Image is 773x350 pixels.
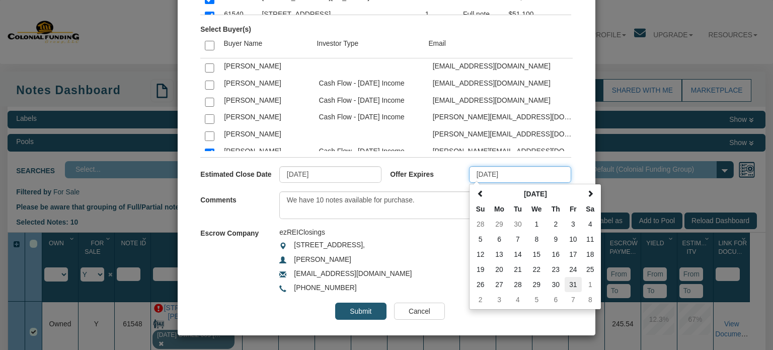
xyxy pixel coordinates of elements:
td: 4 [509,292,526,307]
span: [STREET_ADDRESS], [294,241,364,249]
td: 6 [547,292,565,307]
td: [PERSON_NAME] [219,110,314,127]
td: 11 [582,232,599,247]
td: 30 [547,277,565,292]
td: 3 [489,292,509,307]
td: Cash Flow - [DATE] Income [314,76,428,93]
span: Next Month [587,190,594,197]
td: 2 [472,292,489,307]
td: 14 [509,247,526,262]
td: 16 [547,247,565,262]
td: 7 [509,232,526,247]
td: $51,100 [504,7,580,24]
td: 26 [472,277,489,292]
label: Select Buyer(s) [200,21,251,34]
td: 19 [472,262,489,277]
td: [PERSON_NAME][EMAIL_ADDRESS][DOMAIN_NAME] [428,110,580,127]
td: 28 [472,217,489,232]
td: [STREET_ADDRESS] [257,7,420,24]
input: MM/DD/YYYY [469,166,571,183]
th: Mo [489,201,509,217]
td: 3 [565,217,582,232]
div: ezREIClosings [279,228,469,238]
td: 2 [547,217,565,232]
td: [EMAIL_ADDRESS][DOMAIN_NAME] [428,58,580,76]
label: Escrow Company [200,225,259,238]
label: Estimated Close Date [200,166,279,180]
td: 22 [526,262,547,277]
td: 29 [489,217,509,232]
td: 4 [582,217,599,232]
th: Su [472,201,489,217]
span: [EMAIL_ADDRESS][DOMAIN_NAME] [294,269,412,277]
td: 30 [509,217,526,232]
td: [PERSON_NAME][EMAIL_ADDRESS][DOMAIN_NAME] [428,127,580,144]
td: 7 [565,292,582,307]
td: 12 [472,247,489,262]
th: Sa [582,201,599,217]
td: 28 [509,277,526,292]
td: 1 [582,277,599,292]
td: Email [424,34,573,58]
th: Th [547,201,565,217]
td: [PERSON_NAME] [219,127,314,144]
td: 20 [489,262,509,277]
input: Submit [335,303,386,320]
td: 8 [526,232,547,247]
td: 5 [472,232,489,247]
th: Select Month [489,186,582,201]
td: 9 [547,232,565,247]
td: [EMAIL_ADDRESS][DOMAIN_NAME] [428,76,580,93]
td: 21 [509,262,526,277]
input: Cancel [394,303,445,320]
td: 13 [489,247,509,262]
th: We [526,201,547,217]
td: 5 [526,292,547,307]
td: 27 [489,277,509,292]
td: Investor Type [312,34,424,58]
td: 31 [565,277,582,292]
td: Cash Flow - [DATE] Income [314,93,428,110]
td: Buyer Name [219,34,312,58]
td: Full note [458,7,504,24]
input: MM/DD/YYYY [279,166,381,183]
td: Cash Flow - [DATE] Income [314,110,428,127]
td: [PERSON_NAME] [219,58,314,76]
th: Fr [565,201,582,217]
span: [PERSON_NAME] [294,255,351,263]
span: [PHONE_NUMBER] [294,284,356,292]
td: 61540 [219,7,257,24]
th: Tu [509,201,526,217]
td: 1 [526,217,547,232]
td: 6 [489,232,509,247]
td: [EMAIL_ADDRESS][DOMAIN_NAME] [428,93,580,110]
td: 25 [582,262,599,277]
td: 23 [547,262,565,277]
td: 8 [582,292,599,307]
td: 17 [565,247,582,262]
td: [PERSON_NAME] [219,93,314,110]
td: 29 [526,277,547,292]
td: 18 [582,247,599,262]
td: [PERSON_NAME] [219,76,314,93]
td: 10 [565,232,582,247]
span: Previous Month [477,190,484,197]
label: Offer Expires [390,166,469,180]
td: 1 [420,7,458,24]
td: [PERSON_NAME] [219,144,314,161]
td: [PERSON_NAME][EMAIL_ADDRESS][DOMAIN_NAME] [428,144,580,161]
td: Cash Flow - [DATE] Income [314,144,428,161]
label: Comments [200,191,279,205]
td: 15 [526,247,547,262]
td: 24 [565,262,582,277]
